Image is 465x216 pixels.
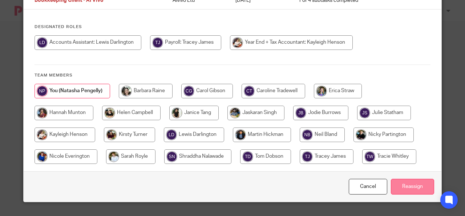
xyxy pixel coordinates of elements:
h4: Designated Roles [35,24,430,30]
a: Close this dialog window [349,179,387,195]
h4: Team members [35,72,430,78]
input: Reassign [391,179,434,195]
